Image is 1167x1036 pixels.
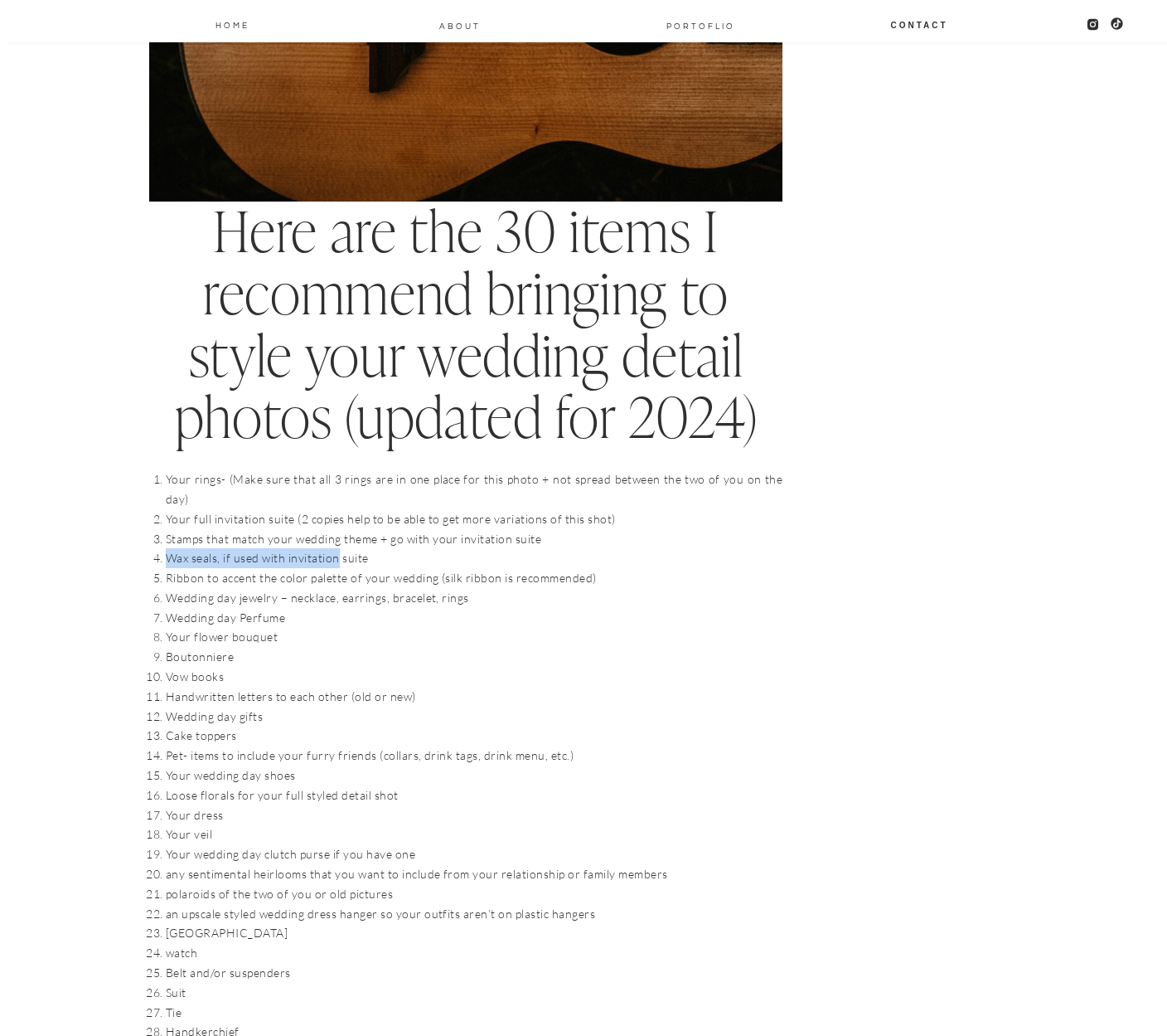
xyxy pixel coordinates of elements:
li: [GEOGRAPHIC_DATA] [166,923,782,943]
li: Your wedding day clutch purse if you have one [166,844,782,864]
li: Wedding day Perfume [166,608,782,628]
a: Contact [889,17,949,31]
li: Your full invitation suite (2 copies help to be able to get more variations of this shot) [166,509,782,529]
li: any sentimental heirlooms that you want to include from your relationship or family members [166,864,782,884]
li: Your flower bouquet [166,627,782,647]
li: Tie [166,1003,782,1023]
li: Boutonniere [166,647,782,667]
li: an upscale styled wedding dress hanger so your outfits aren’t on plastic hangers [166,904,782,924]
li: Your veil [166,824,782,844]
li: Your dress [166,805,782,825]
a: About [438,18,482,32]
li: Pet- items to include your furry friends (collars, drink tags, drink menu, etc.) [166,746,782,766]
a: PORTOFLIO [660,18,742,32]
li: Suit [166,983,782,1003]
li: Vow books [166,667,782,687]
li: Wedding day gifts [166,707,782,727]
li: watch [166,943,782,963]
li: Wedding day jewelry – necklace, earrings, bracelet, rings [166,588,782,608]
li: Ribbon to accent the color palette of your wedding (silk ribbon is recommended) [166,568,782,588]
li: Loose florals for your full styled detail shot [166,786,782,805]
a: Home [214,17,250,31]
li: Belt and/or suspenders [166,963,782,983]
li: Stamps that match your wedding theme + go with your invitation suite [166,529,782,549]
h2: Here are the 30 items I recommend bringing to style your wedding detail photos (updated for 2024) [149,202,782,450]
li: Handwritten letters to each other (old or new) [166,687,782,707]
li: Your wedding day shoes [166,766,782,786]
li: Your rings- (Make sure that all 3 rings are in one place for this photo + not spread between the ... [166,469,782,509]
li: Wax seals, if used with invitation suite [166,548,782,568]
li: polaroids of the two of you or old pictures [166,884,782,904]
li: Cake toppers [166,726,782,746]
